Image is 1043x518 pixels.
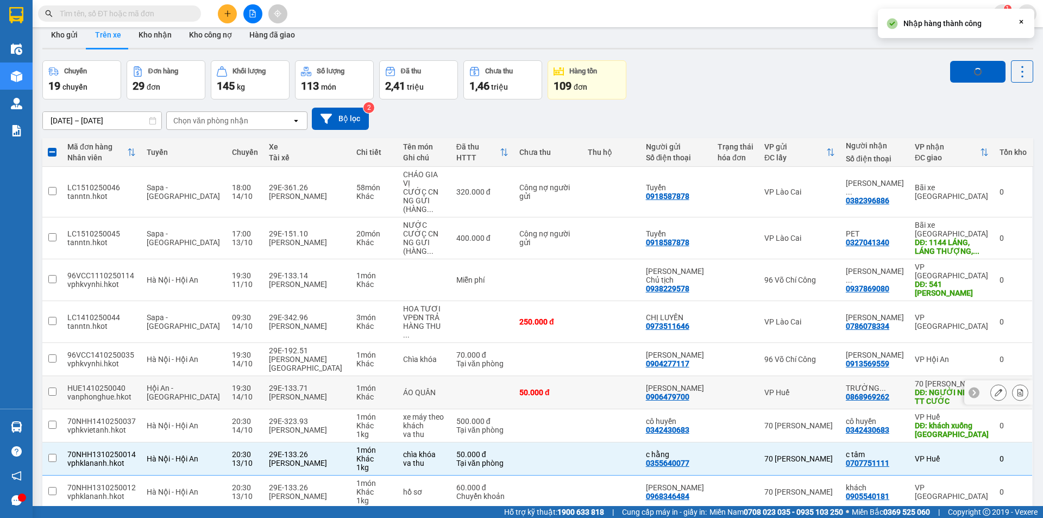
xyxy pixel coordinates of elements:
[243,4,262,23] button: file-add
[1000,488,1027,496] div: 0
[846,417,904,426] div: cô huyền
[9,7,23,23] img: logo-vxr
[232,351,258,359] div: 19:30
[269,417,346,426] div: 29E-323.93
[232,280,258,289] div: 11/10
[909,138,994,167] th: Toggle SortBy
[269,183,346,192] div: 29E-361.26
[241,22,304,48] button: Hàng đã giao
[269,153,346,162] div: Tài xế
[232,183,258,192] div: 18:00
[403,153,445,162] div: Ghi chú
[548,60,626,99] button: Hàng tồn109đơn
[846,238,889,247] div: 0327041340
[269,492,346,501] div: [PERSON_NAME]
[846,229,904,238] div: PET
[456,351,508,359] div: 70.000 đ
[1000,454,1027,463] div: 0
[938,506,940,518] span: |
[403,142,445,151] div: Tên món
[915,280,989,297] div: DĐ: 541 nguyễn tất thành
[11,43,22,55] img: warehouse-icon
[403,304,445,313] div: HOA TƯƠI
[356,463,392,472] div: 1 kg
[67,459,136,467] div: vphklananh.hkot
[646,426,689,434] div: 0342430683
[764,153,826,162] div: ĐC lấy
[403,355,445,364] div: Chìa khóa
[218,4,237,23] button: plus
[274,10,281,17] span: aim
[1000,276,1027,284] div: 0
[11,98,22,109] img: warehouse-icon
[356,148,392,157] div: Chi tiết
[950,61,1006,83] button: loading Nhập hàng
[356,413,392,421] div: 1 món
[67,384,136,392] div: HUE1410250040
[356,454,392,463] div: Khác
[846,510,849,514] span: ⚪️
[456,153,500,162] div: HTTT
[86,22,130,48] button: Trên xe
[356,271,392,280] div: 1 món
[232,417,258,426] div: 20:30
[232,148,258,157] div: Chuyến
[903,7,993,20] span: vanphonghue.hkot
[269,426,346,434] div: [PERSON_NAME]
[363,102,374,113] sup: 2
[147,488,198,496] span: Hà Nội - Hội An
[915,388,989,405] div: DĐ: NGƯỜI NHẬN TT CƯỚC
[646,192,689,201] div: 0918587878
[1004,5,1011,13] sup: 1
[11,421,22,433] img: warehouse-icon
[915,454,989,463] div: VP Huế
[469,79,489,92] span: 1,46
[147,421,198,430] span: Hà Nội - Hội An
[846,426,889,434] div: 0342430683
[846,284,889,293] div: 0937869080
[356,238,392,247] div: Khác
[456,417,508,426] div: 500.000 đ
[45,10,53,17] span: search
[646,142,707,151] div: Người gửi
[485,67,513,75] div: Chưa thu
[356,496,392,505] div: 1 kg
[232,492,258,501] div: 13/10
[67,229,136,238] div: LC1510250045
[709,506,843,518] span: Miền Nam
[403,413,445,430] div: xe máy theo khách
[915,313,989,330] div: VP [GEOGRAPHIC_DATA]
[456,188,508,196] div: 320.000 đ
[622,506,707,518] span: Cung cấp máy in - giấy in:
[764,234,835,242] div: VP Lào Cai
[403,188,445,214] div: CƯỚC CN NG GỬI (HÀNG ĐI 14/10)
[846,392,889,401] div: 0868969262
[11,471,22,481] span: notification
[11,495,22,505] span: message
[232,384,258,392] div: 19:30
[646,384,707,392] div: TẤN DŨNG
[292,116,300,125] svg: open
[456,483,508,492] div: 60.000 đ
[846,459,889,467] div: 0707751111
[269,313,346,322] div: 29E-342.96
[846,276,852,284] span: ...
[232,271,258,280] div: 19:30
[232,426,258,434] div: 14/10
[173,115,248,126] div: Chọn văn phòng nhận
[718,153,753,162] div: hóa đơn
[456,492,508,501] div: Chuyển khoản
[356,229,392,238] div: 20 món
[646,417,707,426] div: cô huyền
[403,488,445,496] div: hồ sơ
[846,188,852,196] span: ...
[269,238,346,247] div: [PERSON_NAME]
[237,83,245,91] span: kg
[403,313,445,339] div: VPĐN TRẢ HÀNG THU CƯỚC
[147,183,220,201] span: Sapa - [GEOGRAPHIC_DATA]
[504,506,604,518] span: Hỗ trợ kỹ thuật:
[646,153,707,162] div: Số điện thoại
[224,10,231,17] span: plus
[764,454,835,463] div: 70 [PERSON_NAME]
[269,271,346,280] div: 29E-133.14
